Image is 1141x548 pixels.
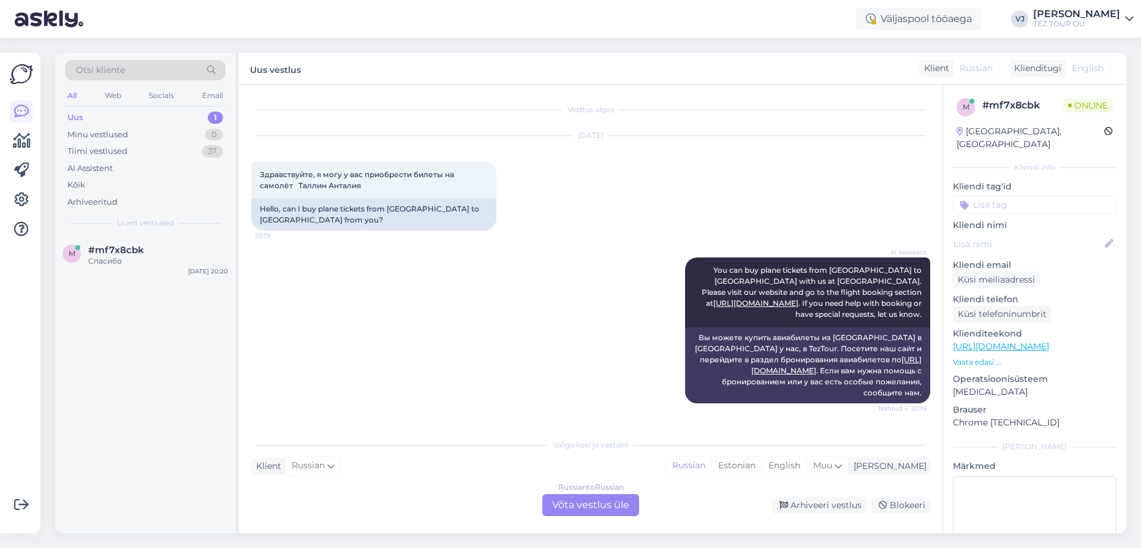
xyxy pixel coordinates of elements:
[953,306,1052,322] div: Küsi telefoninumbrit
[202,145,223,158] div: 37
[67,129,128,141] div: Minu vestlused
[1063,99,1113,112] span: Online
[953,180,1116,193] p: Kliendi tag'id
[1033,19,1120,29] div: TEZ TOUR OÜ
[208,112,223,124] div: 1
[76,64,125,77] span: Otsi kliente
[250,60,301,77] label: Uus vestlus
[953,219,1116,232] p: Kliendi nimi
[772,497,866,514] div: Arhiveeri vestlus
[88,256,228,267] div: Спасибо
[666,457,711,475] div: Russian
[260,170,456,190] span: Здравствуйте, я могу у вас приобрести билеты на самолёт Таллин Анталия
[849,460,927,473] div: [PERSON_NAME]
[67,112,83,124] div: Uus
[67,196,118,208] div: Arhiveeritud
[953,272,1040,288] div: Küsi meiliaadressi
[1072,62,1104,75] span: English
[65,88,79,104] div: All
[881,248,927,257] span: AI Assistent
[251,440,930,451] div: Valige keel ja vastake
[953,327,1116,340] p: Klienditeekond
[856,8,982,30] div: Väljaspool tööaega
[953,196,1116,214] input: Lisa tag
[813,460,832,471] span: Muu
[117,218,174,229] span: Uued vestlused
[953,373,1116,386] p: Operatsioonisüsteem
[88,245,144,256] span: #mf7x8cbk
[10,63,33,86] img: Askly Logo
[711,457,762,475] div: Estonian
[762,457,806,475] div: English
[953,293,1116,306] p: Kliendi telefon
[292,459,325,473] span: Russian
[919,62,949,75] div: Klient
[188,267,228,276] div: [DATE] 20:20
[67,162,113,175] div: AI Assistent
[953,441,1116,452] div: [PERSON_NAME]
[255,231,301,240] span: 20:19
[251,460,281,473] div: Klient
[713,299,798,308] a: [URL][DOMAIN_NAME]
[542,494,639,516] div: Võta vestlus üle
[702,265,923,319] span: You can buy plane tickets from [GEOGRAPHIC_DATA] to [GEOGRAPHIC_DATA] with us at [GEOGRAPHIC_DATA...
[879,404,927,413] span: Nähtud ✓ 20:19
[953,162,1116,173] div: Kliendi info
[1033,9,1134,29] a: [PERSON_NAME]TEZ TOUR OÜ
[102,88,124,104] div: Web
[957,125,1104,151] div: [GEOGRAPHIC_DATA], [GEOGRAPHIC_DATA]
[205,129,223,141] div: 0
[953,357,1116,368] p: Vaata edasi ...
[685,327,930,403] div: Вы можете купить авиабилеты из [GEOGRAPHIC_DATA] в [GEOGRAPHIC_DATA] у нас, в TezTour. Посетите н...
[67,179,85,191] div: Kõik
[251,199,496,230] div: Hello, can I buy plane tickets from [GEOGRAPHIC_DATA] to [GEOGRAPHIC_DATA] from you?
[953,416,1116,429] p: Chrome [TECHNICAL_ID]
[953,403,1116,416] p: Brauser
[146,88,176,104] div: Socials
[963,102,969,112] span: m
[953,386,1116,398] p: [MEDICAL_DATA]
[251,104,930,115] div: Vestlus algas
[200,88,226,104] div: Email
[251,130,930,141] div: [DATE]
[953,460,1116,473] p: Märkmed
[953,237,1102,251] input: Lisa nimi
[960,62,993,75] span: Russian
[953,341,1049,352] a: [URL][DOMAIN_NAME]
[67,145,127,158] div: Tiimi vestlused
[871,497,930,514] div: Blokeeri
[1009,62,1061,75] div: Klienditugi
[69,249,75,258] span: m
[1033,9,1120,19] div: [PERSON_NAME]
[558,482,624,493] div: Russian to Russian
[1011,10,1028,28] div: VJ
[953,259,1116,272] p: Kliendi email
[982,98,1063,113] div: # mf7x8cbk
